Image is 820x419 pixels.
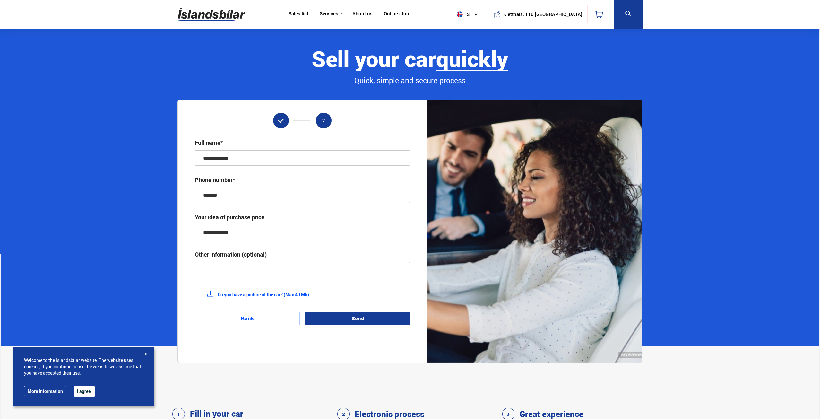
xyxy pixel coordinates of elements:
[5,3,24,22] button: Open LiveChat chat interface
[74,386,95,397] button: I agree.
[320,11,338,17] button: Services
[24,386,66,396] a: More information
[322,117,325,124] font: 2
[305,312,410,325] button: Send
[178,4,245,25] img: G0Ugv5HjCgRt.svg
[354,75,466,85] font: Quick, simple and secure process
[24,357,141,376] font: Welcome to the Íslandsbílar website. The website uses cookies, if you continue to use the website...
[195,139,223,146] font: Full name*
[289,10,308,17] font: Sales list
[352,316,364,321] font: Send
[195,250,267,258] font: Other information (optional)
[28,388,63,394] font: More information
[384,10,410,17] font: Online store
[241,316,254,322] font: Back
[384,11,410,18] a: Online store
[289,11,308,18] a: Sales list
[488,5,582,23] a: Klettháls, 110 [GEOGRAPHIC_DATA]
[465,11,470,17] font: is
[454,5,483,24] button: is
[195,213,264,221] font: Your idea of ​​purchase price
[457,11,463,17] img: svg+xml;base64,PHN2ZyB4bWxucz0iaHR0cDovL3d3dy53My5vcmcvMjAwMC9zdmciIHdpZHRoPSI1MTIiIGhlaWdodD0iNT...
[352,11,373,18] a: About us
[195,176,235,184] font: Phone number*
[505,12,580,17] button: Klettháls, 110 [GEOGRAPHIC_DATA]
[436,44,508,74] font: quickly
[352,10,373,17] font: About us
[503,11,582,17] font: Klettháls, 110 [GEOGRAPHIC_DATA]
[320,10,338,17] font: Services
[195,312,300,325] button: Back
[218,292,309,298] font: Do you have a picture of the car? (Max 40 Mb)
[77,388,92,394] font: I agree.
[312,44,436,74] font: Sell ​​your car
